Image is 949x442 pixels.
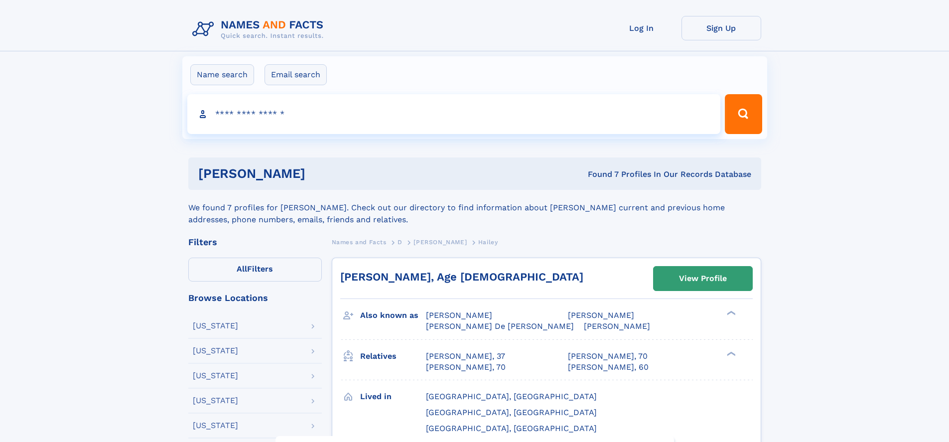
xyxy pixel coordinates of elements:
[360,348,426,365] h3: Relatives
[198,167,447,180] h1: [PERSON_NAME]
[413,236,467,248] a: [PERSON_NAME]
[360,388,426,405] h3: Lived in
[398,239,403,246] span: D
[426,362,506,373] a: [PERSON_NAME], 70
[340,271,583,283] a: [PERSON_NAME], Age [DEMOGRAPHIC_DATA]
[724,350,736,357] div: ❯
[188,238,322,247] div: Filters
[602,16,681,40] a: Log In
[654,267,752,291] a: View Profile
[426,310,492,320] span: [PERSON_NAME]
[446,169,751,180] div: Found 7 Profiles In Our Records Database
[426,424,597,433] span: [GEOGRAPHIC_DATA], [GEOGRAPHIC_DATA]
[193,422,238,430] div: [US_STATE]
[398,236,403,248] a: D
[187,94,721,134] input: search input
[413,239,467,246] span: [PERSON_NAME]
[265,64,327,85] label: Email search
[725,94,762,134] button: Search Button
[332,236,387,248] a: Names and Facts
[426,408,597,417] span: [GEOGRAPHIC_DATA], [GEOGRAPHIC_DATA]
[724,310,736,316] div: ❯
[188,190,761,226] div: We found 7 profiles for [PERSON_NAME]. Check out our directory to find information about [PERSON_...
[190,64,254,85] label: Name search
[584,321,650,331] span: [PERSON_NAME]
[193,397,238,405] div: [US_STATE]
[568,362,649,373] a: [PERSON_NAME], 60
[478,239,498,246] span: Hailey
[193,322,238,330] div: [US_STATE]
[426,392,597,401] span: [GEOGRAPHIC_DATA], [GEOGRAPHIC_DATA]
[681,16,761,40] a: Sign Up
[679,267,727,290] div: View Profile
[188,258,322,282] label: Filters
[360,307,426,324] h3: Also known as
[426,351,505,362] a: [PERSON_NAME], 37
[188,294,322,302] div: Browse Locations
[568,310,634,320] span: [PERSON_NAME]
[188,16,332,43] img: Logo Names and Facts
[193,347,238,355] div: [US_STATE]
[237,264,247,274] span: All
[193,372,238,380] div: [US_STATE]
[568,351,648,362] a: [PERSON_NAME], 70
[426,321,574,331] span: [PERSON_NAME] De [PERSON_NAME]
